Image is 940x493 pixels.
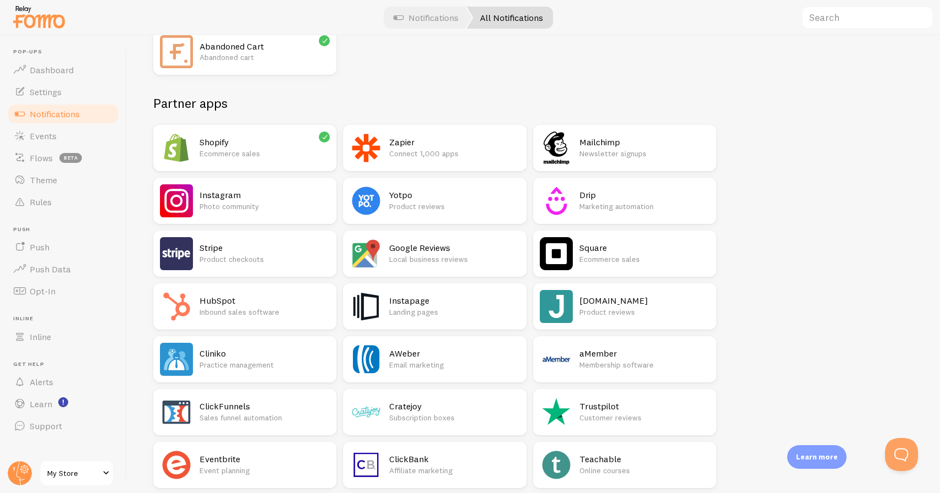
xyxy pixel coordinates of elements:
[579,359,710,370] p: Membership software
[12,3,67,31] img: fomo-relay-logo-orange.svg
[540,132,573,165] img: Mailchimp
[58,397,68,407] svg: <p>Watch New Feature Tutorials!</p>
[579,242,710,254] h2: Square
[350,237,383,270] img: Google Reviews
[47,467,99,480] span: My Store
[787,445,847,469] div: Learn more
[350,396,383,429] img: Cratejoy
[30,64,74,75] span: Dashboard
[389,465,519,476] p: Affiliate marketing
[389,136,519,148] h2: Zapier
[200,254,330,265] p: Product checkouts
[540,343,573,376] img: aMember
[200,306,330,317] p: Inbound sales software
[13,226,120,233] span: Push
[7,236,120,258] a: Push
[389,412,519,423] p: Subscription boxes
[160,184,193,217] img: Instagram
[200,52,330,63] p: Abandoned cart
[7,371,120,393] a: Alerts
[13,315,120,322] span: Inline
[30,331,51,342] span: Inline
[160,237,193,270] img: Stripe
[7,326,120,348] a: Inline
[389,401,519,412] h2: Cratejoy
[160,343,193,376] img: Cliniko
[30,264,71,275] span: Push Data
[200,189,330,201] h2: Instagram
[200,148,330,159] p: Ecommerce sales
[30,420,62,431] span: Support
[30,86,62,97] span: Settings
[200,359,330,370] p: Practice management
[579,254,710,265] p: Ecommerce sales
[30,196,52,207] span: Rules
[389,306,519,317] p: Landing pages
[389,201,519,212] p: Product reviews
[540,396,573,429] img: Trustpilot
[160,396,193,429] img: ClickFunnels
[30,174,57,185] span: Theme
[200,348,330,359] h2: Cliniko
[389,148,519,159] p: Connect 1,000 apps
[160,290,193,323] img: HubSpot
[7,169,120,191] a: Theme
[540,448,573,481] img: Teachable
[200,465,330,476] p: Event planning
[200,453,330,465] h2: Eventbrite
[389,189,519,201] h2: Yotpo
[7,81,120,103] a: Settings
[200,136,330,148] h2: Shopify
[30,286,56,297] span: Opt-In
[389,295,519,306] h2: Instapage
[885,438,918,471] iframe: Help Scout Beacon - Open
[579,306,710,317] p: Product reviews
[540,184,573,217] img: Drip
[540,290,573,323] img: Judge.me
[389,242,519,254] h2: Google Reviews
[350,343,383,376] img: AWeber
[200,295,330,306] h2: HubSpot
[7,258,120,280] a: Push Data
[30,242,49,253] span: Push
[579,189,710,201] h2: Drip
[350,448,383,481] img: ClickBank
[350,290,383,323] img: Instapage
[579,295,710,306] h2: [DOMAIN_NAME]
[579,148,710,159] p: Newsletter signups
[7,59,120,81] a: Dashboard
[7,191,120,213] a: Rules
[389,348,519,359] h2: AWeber
[30,376,53,387] span: Alerts
[200,201,330,212] p: Photo community
[153,95,716,112] h2: Partner apps
[350,184,383,217] img: Yotpo
[7,415,120,437] a: Support
[579,348,710,359] h2: aMember
[389,254,519,265] p: Local business reviews
[7,147,120,169] a: Flows beta
[7,393,120,415] a: Learn
[200,401,330,412] h2: ClickFunnels
[30,130,57,141] span: Events
[579,453,710,465] h2: Teachable
[30,398,52,409] span: Learn
[7,125,120,147] a: Events
[200,41,330,52] h2: Abandoned Cart
[160,35,193,68] img: Abandoned Cart
[30,152,53,163] span: Flows
[13,48,120,56] span: Pop-ups
[59,153,82,163] span: beta
[13,361,120,368] span: Get Help
[579,201,710,212] p: Marketing automation
[796,452,838,462] p: Learn more
[579,136,710,148] h2: Mailchimp
[579,401,710,412] h2: Trustpilot
[160,132,193,165] img: Shopify
[350,132,383,165] img: Zapier
[200,242,330,254] h2: Stripe
[389,359,519,370] p: Email marketing
[7,103,120,125] a: Notifications
[200,412,330,423] p: Sales funnel automation
[540,237,573,270] img: Square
